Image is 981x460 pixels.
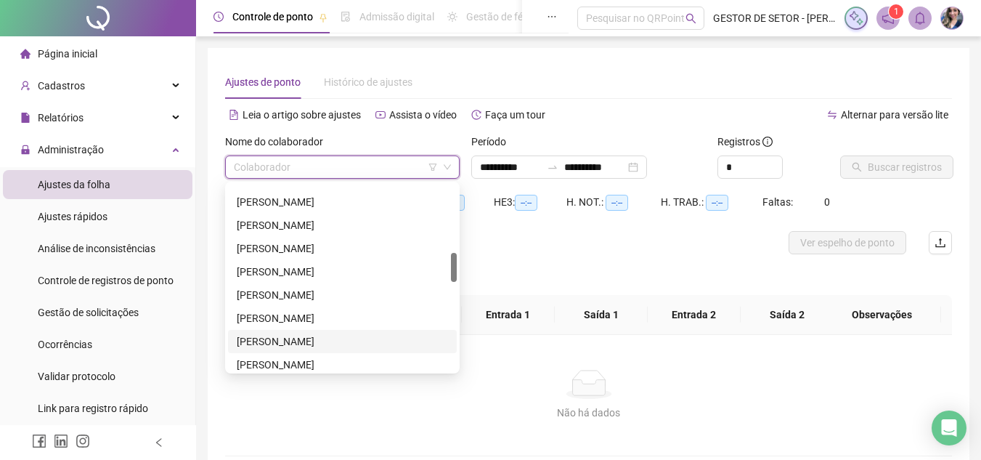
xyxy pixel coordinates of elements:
th: Entrada 2 [648,295,741,335]
th: Observações [823,295,941,335]
span: clock-circle [213,12,224,22]
span: Página inicial [38,48,97,60]
span: swap [827,110,837,120]
label: Nome do colaborador [225,134,333,150]
div: [PERSON_NAME] [237,217,448,233]
span: Ocorrências [38,339,92,350]
span: left [154,437,164,448]
div: Open Intercom Messenger [932,411,966,445]
span: Controle de registros de ponto [38,275,174,286]
span: Faltas: [762,196,795,208]
div: [PERSON_NAME] [237,264,448,280]
th: Entrada 1 [462,295,555,335]
div: ISAQUE ALVES MACHADO [228,260,457,283]
span: sun [447,12,457,22]
span: GESTOR DE SETOR - [PERSON_NAME] e [PERSON_NAME] [713,10,836,26]
div: JHONATHAN MAX DE MELO SANTOS [228,307,457,330]
span: file [20,113,30,123]
span: bell [913,12,927,25]
div: JOSUE MACHADO ROSA [228,353,457,376]
div: Não há dados [243,405,935,421]
span: Gestão de férias [466,11,540,23]
span: Assista o vídeo [389,109,457,121]
span: Relatórios [38,112,84,124]
span: file-done [341,12,351,22]
span: Histórico de ajustes [324,76,412,88]
span: filter [428,163,437,172]
span: Registros [717,134,773,150]
span: linkedin [54,434,68,448]
div: H. TRAB.: [661,194,762,211]
span: Faça um tour [485,109,545,121]
div: [PERSON_NAME] [237,334,448,350]
span: instagram [76,434,90,448]
span: Análise de inconsistências [38,243,155,254]
span: search [685,13,696,24]
span: Gestão de solicitações [38,307,139,318]
span: 0 [824,196,830,208]
span: Alternar para versão lite [841,109,948,121]
button: Ver espelho de ponto [789,231,906,254]
th: Saída 2 [741,295,834,335]
span: upload [935,237,946,249]
span: ellipsis [547,12,557,22]
button: Buscar registros [840,156,953,179]
div: JHONATAN JACOBINO ALVES [228,283,457,307]
span: info-circle [762,137,773,147]
sup: 1 [889,4,903,19]
div: H. NOT.: [566,194,661,211]
span: --:-- [515,195,537,211]
span: file-text [229,110,239,120]
div: HE 3: [494,194,566,211]
span: Cadastros [38,80,85,92]
span: Validar protocolo [38,371,115,382]
span: Controle de ponto [232,11,313,23]
span: to [547,161,558,173]
span: Admissão digital [359,11,434,23]
img: sparkle-icon.fc2bf0ac1784a2077858766a79e2daf3.svg [848,10,864,26]
span: notification [882,12,895,25]
span: Observações [834,307,929,323]
span: Ajustes rápidos [38,211,107,222]
span: lock [20,145,30,155]
span: Ajustes de ponto [225,76,301,88]
label: Período [471,134,516,150]
div: [PERSON_NAME] [237,287,448,303]
span: facebook [32,434,46,448]
div: GISELLE RODRIGUES BRANDÃO [228,214,457,237]
div: [PERSON_NAME] [237,310,448,326]
span: swap-right [547,161,558,173]
span: home [20,49,30,59]
div: [PERSON_NAME] [237,241,448,257]
div: [PERSON_NAME] [237,194,448,210]
div: [PERSON_NAME] [237,357,448,373]
span: history [471,110,481,120]
th: Saída 1 [555,295,648,335]
div: FRANCIELLE LIPPERT DE OLIVEIRA [228,190,457,214]
span: Link para registro rápido [38,403,148,414]
span: --:-- [706,195,728,211]
span: user-add [20,81,30,91]
img: 14119 [941,7,963,29]
span: Administração [38,144,104,156]
span: 1 [894,7,899,17]
span: down [443,163,452,172]
div: GUILHERME LUCIANO MARQUES DE PAULA [228,237,457,260]
span: Leia o artigo sobre ajustes [243,109,361,121]
div: JOÃO PAULO OLIVEIRA DE ALMEIDA [228,330,457,353]
span: Ajustes da folha [38,179,110,190]
span: --:-- [606,195,628,211]
span: pushpin [319,13,327,22]
span: youtube [375,110,386,120]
